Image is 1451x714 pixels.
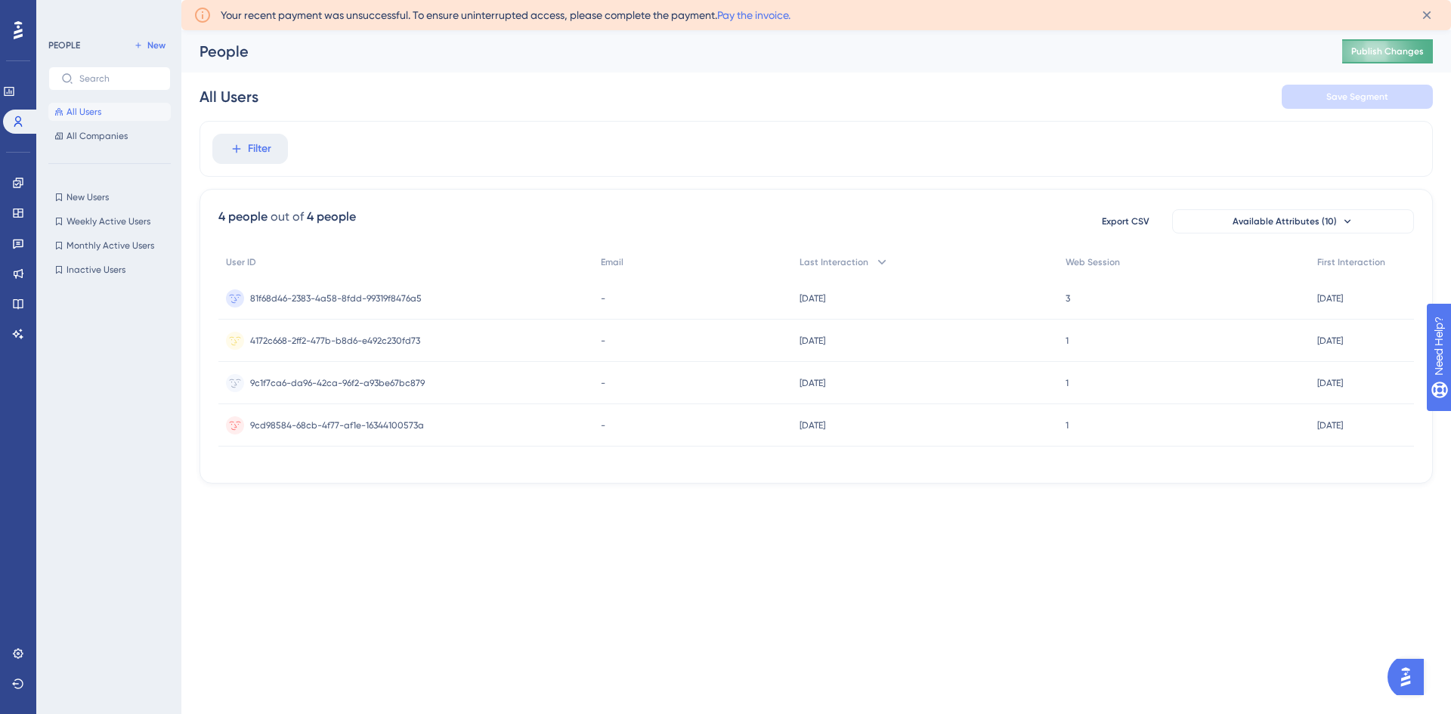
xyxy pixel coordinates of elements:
span: New [147,39,166,51]
span: Web Session [1066,256,1120,268]
button: All Companies [48,127,171,145]
span: 81f68d46-2383-4a58-8fdd-99319f8476a5 [250,292,422,304]
span: - [601,377,605,389]
time: [DATE] [800,335,825,346]
time: [DATE] [800,378,825,388]
input: Search [79,73,158,84]
button: New [128,36,171,54]
time: [DATE] [1317,335,1343,346]
span: - [601,335,605,347]
span: New Users [67,191,109,203]
span: All Users [67,106,101,118]
button: Inactive Users [48,261,171,279]
span: 9c1f7ca6-da96-42ca-96f2-a93be67bc879 [250,377,425,389]
span: Inactive Users [67,264,125,276]
button: New Users [48,188,171,206]
span: First Interaction [1317,256,1385,268]
div: out of [271,208,304,226]
iframe: UserGuiding AI Assistant Launcher [1388,654,1433,700]
span: 3 [1066,292,1070,304]
div: PEOPLE [48,39,80,51]
time: [DATE] [800,420,825,431]
span: Export CSV [1102,215,1149,227]
button: Available Attributes (10) [1172,209,1414,233]
button: Filter [212,134,288,164]
div: 4 people [218,208,268,226]
span: All Companies [67,130,128,142]
span: Filter [248,140,271,158]
button: All Users [48,103,171,121]
span: - [601,292,605,304]
span: 4172c668-2ff2-477b-b8d6-e492c230fd73 [250,335,420,347]
span: 1 [1066,335,1069,347]
a: Pay the invoice. [717,9,790,21]
span: Publish Changes [1351,45,1424,57]
time: [DATE] [1317,293,1343,304]
span: Weekly Active Users [67,215,150,227]
span: Save Segment [1326,91,1388,103]
time: [DATE] [1317,420,1343,431]
span: 1 [1066,419,1069,431]
span: Available Attributes (10) [1233,215,1337,227]
button: Save Segment [1282,85,1433,109]
button: Weekly Active Users [48,212,171,230]
span: - [601,419,605,431]
div: 4 people [307,208,356,226]
span: 9cd98584-68cb-4f77-af1e-16344100573a [250,419,424,431]
span: Your recent payment was unsuccessful. To ensure uninterrupted access, please complete the payment. [221,6,790,24]
time: [DATE] [800,293,825,304]
span: User ID [226,256,256,268]
span: Last Interaction [800,256,868,268]
button: Publish Changes [1342,39,1433,63]
button: Export CSV [1087,209,1163,233]
div: All Users [200,86,258,107]
div: People [200,41,1304,62]
span: 1 [1066,377,1069,389]
time: [DATE] [1317,378,1343,388]
span: Monthly Active Users [67,240,154,252]
span: Need Help? [36,4,94,22]
span: Email [601,256,623,268]
button: Monthly Active Users [48,236,171,255]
